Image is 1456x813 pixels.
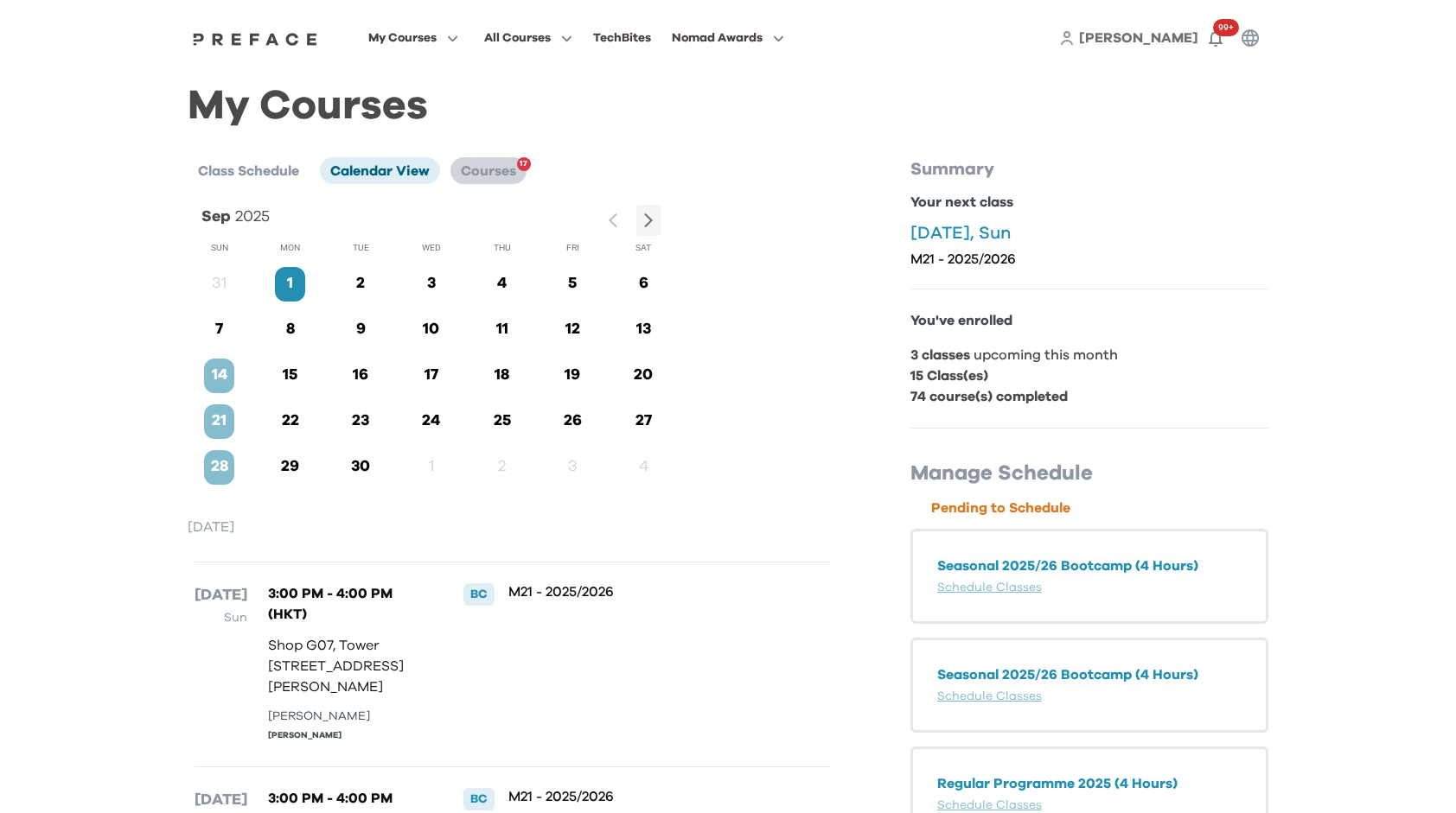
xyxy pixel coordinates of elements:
[508,583,774,600] p: M21 - 2025/2026
[416,410,446,433] p: 24
[268,708,427,726] div: [PERSON_NAME]
[910,192,1268,213] p: Your next class
[1213,19,1239,36] span: 99+
[629,364,659,387] p: 20
[346,318,376,341] p: 9
[416,455,446,479] p: 1
[275,455,305,479] p: 29
[593,28,651,48] div: TechBites
[910,310,1268,331] p: You've enrolled
[198,164,299,178] span: Class Schedule
[629,455,659,479] p: 4
[558,272,588,295] p: 5
[235,205,270,229] p: 2025
[275,410,305,433] p: 22
[635,242,651,253] span: Sat
[346,410,376,433] p: 23
[1198,21,1233,55] button: 99+
[204,455,234,479] p: 28
[353,242,369,253] span: Tue
[937,773,1242,794] p: Regular Programme 2025 (4 Hours)
[910,223,1268,244] p: [DATE], Sun
[487,318,517,341] p: 11
[195,583,247,607] p: [DATE]
[188,97,1268,116] h1: My Courses
[479,27,578,49] button: All Courses
[508,788,774,805] p: M21 - 2025/2026
[268,635,427,697] p: Shop G07, Tower [STREET_ADDRESS][PERSON_NAME]
[330,164,430,178] span: Calendar View
[463,583,495,606] div: BC
[275,272,305,295] p: 1
[487,455,517,479] p: 2
[937,664,1242,685] p: Seasonal 2025/26 Bootcamp (4 Hours)
[422,242,441,253] span: Wed
[672,28,763,48] span: Nomad Awards
[487,364,517,387] p: 18
[275,364,305,387] p: 15
[931,498,1268,518] p: Pending to Schedule
[346,272,376,295] p: 2
[268,583,427,625] p: 3:00 PM - 4:00 PM (HKT)
[937,556,1242,576] p: Seasonal 2025/26 Bootcamp (4 Hours)
[204,364,234,387] p: 14
[910,345,1268,365] p: upcoming this month
[937,799,1042,811] a: Schedule Classes
[1079,28,1198,48] a: [PERSON_NAME]
[463,788,495,810] div: BC
[211,242,228,253] span: Sun
[346,364,376,387] p: 16
[494,242,511,253] span: Thu
[188,517,838,537] p: [DATE]
[461,164,516,178] span: Courses
[204,318,234,341] p: 7
[558,364,588,387] p: 19
[487,410,517,433] p: 25
[416,318,446,341] p: 10
[368,28,437,48] span: My Courses
[558,318,588,341] p: 12
[937,690,1042,702] a: Schedule Classes
[416,364,446,387] p: 17
[195,788,247,812] p: [DATE]
[188,32,322,46] img: Preface Logo
[280,242,300,253] span: Mon
[566,242,579,253] span: Fri
[188,31,322,45] a: Preface Logo
[629,272,659,295] p: 6
[910,390,1068,403] b: 74 course(s) completed
[275,318,305,341] p: 8
[629,410,659,433] p: 27
[363,27,463,49] button: My Courses
[558,455,588,479] p: 3
[204,410,234,433] p: 21
[910,460,1268,487] p: Manage Schedule
[346,455,376,479] p: 30
[629,318,659,341] p: 13
[910,157,1268,181] p: Summary
[484,28,551,48] span: All Courses
[910,369,988,383] b: 15 Class(es)
[910,348,970,362] b: 3 classes
[268,729,427,742] div: [PERSON_NAME]
[416,272,446,295] p: 3
[937,581,1042,594] a: Schedule Classes
[1079,31,1198,45] span: [PERSON_NAME]
[910,251,1268,268] p: M21 - 2025/2026
[204,272,234,295] p: 31
[487,272,517,295] p: 4
[201,205,231,229] p: Sep
[667,27,789,49] button: Nomad Awards
[558,410,588,433] p: 26
[520,154,527,175] span: 17
[195,607,247,628] p: Sun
